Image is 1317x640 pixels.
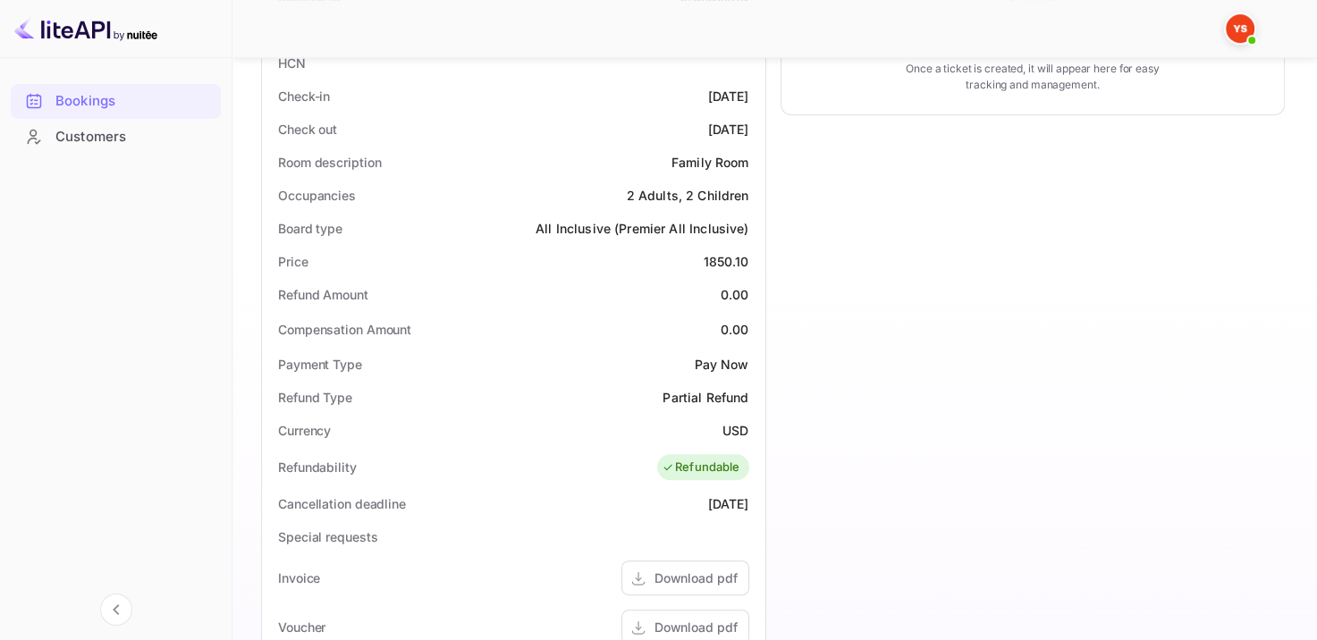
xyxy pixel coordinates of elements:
div: Refundability [278,458,357,476]
div: Bookings [55,91,212,112]
div: Occupancies [278,186,356,205]
div: Invoice [278,568,320,587]
div: Currency [278,421,331,440]
div: Refund Type [278,388,352,407]
button: Collapse navigation [100,594,132,626]
div: Pay Now [694,355,748,374]
div: 0.00 [721,285,749,304]
div: Check out [278,120,337,139]
div: Voucher [278,618,325,636]
div: Cancellation deadline [278,494,406,513]
div: 0.00 [721,320,749,339]
div: 2 Adults, 2 Children [627,186,749,205]
div: Partial Refund [663,388,748,407]
a: Bookings [11,84,221,117]
div: Check-in [278,87,330,105]
div: Customers [11,120,221,155]
div: USD [722,421,748,440]
div: Family Room [671,153,749,172]
img: LiteAPI logo [14,14,157,43]
div: 1850.10 [703,252,748,271]
div: Payment Type [278,355,362,374]
div: All Inclusive (Premier All Inclusive) [536,219,749,238]
img: Yandex Support [1226,14,1254,43]
div: [DATE] [708,494,749,513]
div: Board type [278,219,342,238]
div: [DATE] [708,87,749,105]
div: Download pdf [654,618,738,636]
div: Refund Amount [278,285,368,304]
div: Refundable [662,459,740,476]
div: Bookings [11,84,221,119]
div: [DATE] [708,120,749,139]
div: Customers [55,127,212,147]
a: Customers [11,120,221,153]
div: Room description [278,153,381,172]
div: Download pdf [654,568,738,587]
div: HCN [278,54,306,72]
p: Once a ticket is created, it will appear here for easy tracking and management. [898,61,1167,93]
div: Special requests [278,527,377,546]
div: Compensation Amount [278,320,411,339]
div: Price [278,252,308,271]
